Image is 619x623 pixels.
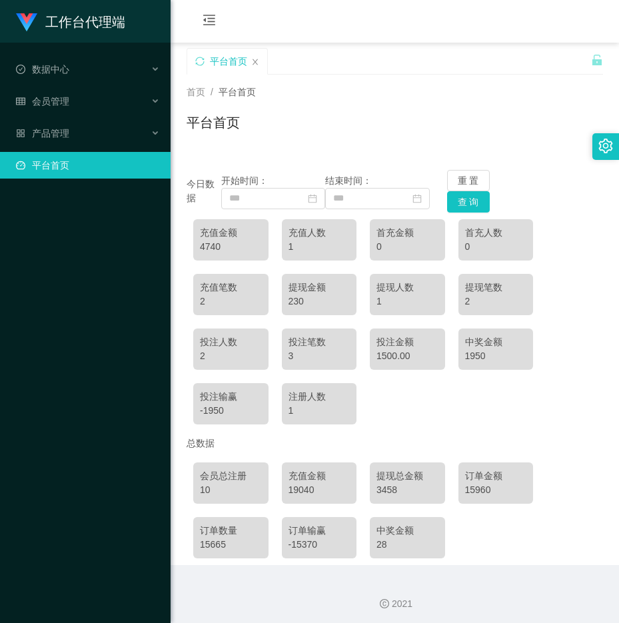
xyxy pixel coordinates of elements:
div: 平台首页 [210,49,247,74]
div: 1950 [465,349,527,363]
h1: 工作台代理端 [45,1,125,43]
div: 首充金额 [376,226,438,240]
a: 图标: dashboard平台首页 [16,152,160,179]
div: 2 [465,295,527,309]
div: 投注笔数 [289,335,350,349]
div: 总数据 [187,431,603,456]
span: 数据中心 [16,64,69,75]
i: 图标: unlock [591,54,603,66]
i: 图标: check-circle-o [16,65,25,74]
div: 订单输赢 [289,524,350,538]
div: -15370 [289,538,350,552]
span: 产品管理 [16,128,69,139]
div: 投注人数 [200,335,262,349]
i: 图标: setting [598,139,613,153]
button: 重 置 [447,170,490,191]
div: 1 [289,240,350,254]
div: 0 [465,240,527,254]
span: 平台首页 [219,87,256,97]
span: / [211,87,213,97]
div: 15665 [200,538,262,552]
i: 图标: sync [195,57,205,66]
i: 图标: menu-fold [187,1,232,43]
div: 充值笔数 [200,281,262,295]
div: -1950 [200,404,262,418]
div: 230 [289,295,350,309]
i: 图标: calendar [308,194,317,203]
i: 图标: calendar [412,194,422,203]
div: 3458 [376,483,438,497]
div: 2 [200,295,262,309]
div: 充值人数 [289,226,350,240]
div: 注册人数 [289,390,350,404]
div: 投注金额 [376,335,438,349]
div: 1 [376,295,438,309]
div: 充值金额 [289,469,350,483]
div: 会员总注册 [200,469,262,483]
div: 28 [376,538,438,552]
img: logo.9652507e.png [16,13,37,32]
div: 10 [200,483,262,497]
div: 3 [289,349,350,363]
div: 今日数据 [187,177,221,205]
div: 19040 [289,483,350,497]
span: 会员管理 [16,96,69,107]
div: 中奖金额 [465,335,527,349]
div: 15960 [465,483,527,497]
div: 1 [289,404,350,418]
div: 中奖金额 [376,524,438,538]
i: 图标: copyright [380,599,389,608]
div: 订单金额 [465,469,527,483]
span: 开始时间： [221,175,268,186]
div: 充值金额 [200,226,262,240]
div: 提现笔数 [465,281,527,295]
button: 查 询 [447,191,490,213]
div: 1500.00 [376,349,438,363]
i: 图标: table [16,97,25,106]
span: 首页 [187,87,205,97]
div: 订单数量 [200,524,262,538]
span: 结束时间： [325,175,372,186]
div: 投注输赢 [200,390,262,404]
h1: 平台首页 [187,113,240,133]
div: 2021 [181,597,608,611]
div: 提现金额 [289,281,350,295]
a: 工作台代理端 [16,16,125,27]
div: 2 [200,349,262,363]
i: 图标: close [251,58,259,66]
div: 提现总金额 [376,469,438,483]
div: 首充人数 [465,226,527,240]
i: 图标: appstore-o [16,129,25,138]
div: 0 [376,240,438,254]
div: 4740 [200,240,262,254]
div: 提现人数 [376,281,438,295]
